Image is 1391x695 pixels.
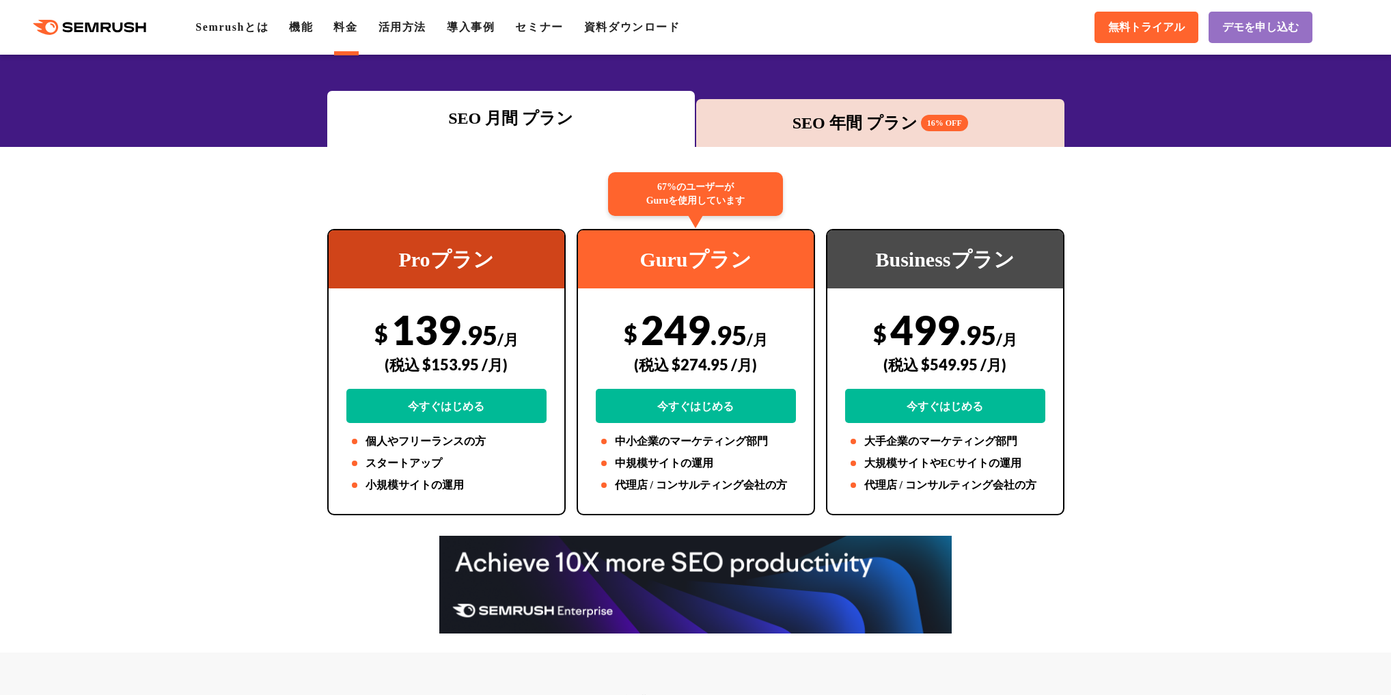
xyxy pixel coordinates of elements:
[584,21,680,33] a: 資料ダウンロード
[515,21,563,33] a: セミナー
[346,477,547,493] li: 小規模サイトの運用
[596,477,796,493] li: 代理店 / コンサルティング会社の方
[845,305,1045,423] div: 499
[333,21,357,33] a: 料金
[195,21,268,33] a: Semrushとは
[334,106,689,131] div: SEO 月間 プラン
[578,230,814,288] div: Guruプラン
[921,115,968,131] span: 16% OFF
[289,21,313,33] a: 機能
[703,111,1058,135] div: SEO 年間 プラン
[596,340,796,389] div: (税込 $274.95 /月)
[346,455,547,472] li: スタートアップ
[845,455,1045,472] li: 大規模サイトやECサイトの運用
[711,319,747,351] span: .95
[346,305,547,423] div: 139
[596,433,796,450] li: 中小企業のマーケティング部門
[596,305,796,423] div: 249
[378,21,426,33] a: 活用方法
[346,389,547,423] a: 今すぐはじめる
[873,319,887,347] span: $
[845,389,1045,423] a: 今すぐはじめる
[1108,21,1185,35] span: 無料トライアル
[608,172,783,216] div: 67%のユーザーが Guruを使用しています
[596,389,796,423] a: 今すぐはじめる
[374,319,388,347] span: $
[346,433,547,450] li: 個人やフリーランスの方
[827,230,1063,288] div: Businessプラン
[596,455,796,472] li: 中規模サイトの運用
[497,330,519,349] span: /月
[845,340,1045,389] div: (税込 $549.95 /月)
[960,319,996,351] span: .95
[747,330,768,349] span: /月
[845,477,1045,493] li: 代理店 / コンサルティング会社の方
[996,330,1017,349] span: /月
[447,21,495,33] a: 導入事例
[1094,12,1198,43] a: 無料トライアル
[329,230,564,288] div: Proプラン
[1222,21,1299,35] span: デモを申し込む
[1209,12,1312,43] a: デモを申し込む
[624,319,637,347] span: $
[845,433,1045,450] li: 大手企業のマーケティング部門
[346,340,547,389] div: (税込 $153.95 /月)
[461,319,497,351] span: .95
